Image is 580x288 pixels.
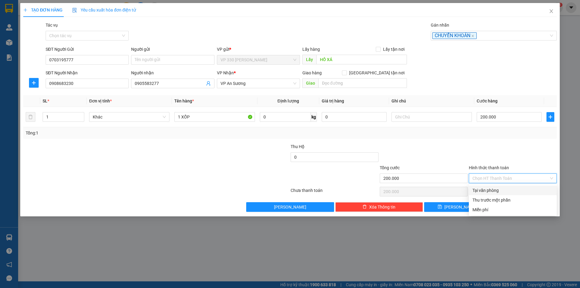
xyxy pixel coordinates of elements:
[29,78,39,88] button: plus
[543,3,560,20] button: Close
[318,78,407,88] input: Dọc đường
[549,9,554,14] span: close
[391,112,472,122] input: Ghi Chú
[89,99,112,103] span: Đơn vị tính
[26,130,224,136] div: Tổng: 1
[438,205,442,209] span: save
[389,95,474,107] th: Ghi chú
[335,202,423,212] button: deleteXóa Thông tin
[174,99,194,103] span: Tên hàng
[311,112,317,122] span: kg
[274,204,306,210] span: [PERSON_NAME]
[316,55,407,64] input: Dọc đường
[302,55,316,64] span: Lấy
[347,70,407,76] span: [GEOGRAPHIC_DATA] tận nơi
[302,78,318,88] span: Giao
[131,46,214,53] div: Người gửi
[362,205,367,209] span: delete
[444,204,477,210] span: [PERSON_NAME]
[206,81,211,86] span: user-add
[469,165,509,170] label: Hình thức thanh toán
[26,112,35,122] button: delete
[46,23,58,28] label: Tác vụ
[221,79,296,88] span: VP An Sương
[546,112,554,122] button: plus
[131,70,214,76] div: Người nhận
[217,46,300,53] div: VP gửi
[477,99,498,103] span: Cước hàng
[302,47,320,52] span: Lấy hàng
[302,70,322,75] span: Giao hàng
[217,70,234,75] span: VP Nhận
[380,165,400,170] span: Tổng cước
[46,46,129,53] div: SĐT Người Gửi
[72,8,136,12] span: Yêu cầu xuất hóa đơn điện tử
[472,187,553,194] div: Tại văn phòng
[424,202,490,212] button: save[PERSON_NAME]
[23,8,27,12] span: plus
[246,202,334,212] button: [PERSON_NAME]
[46,70,129,76] div: SĐT Người Nhận
[547,115,554,119] span: plus
[322,99,344,103] span: Giá trị hàng
[23,8,63,12] span: TẠO ĐƠN HÀNG
[472,206,553,213] div: Miễn phí
[471,34,474,37] span: close
[221,55,296,64] span: VP 330 Lê Duẫn
[278,99,299,103] span: Định lượng
[369,204,395,210] span: Xóa Thông tin
[72,8,77,13] img: icon
[432,32,477,39] span: CHUYỂN KHOẢN
[29,80,38,85] span: plus
[291,144,304,149] span: Thu Hộ
[93,112,166,121] span: Khác
[43,99,47,103] span: SL
[322,112,387,122] input: 0
[472,197,553,203] div: Thu trước một phần
[381,46,407,53] span: Lấy tận nơi
[290,187,379,198] div: Chưa thanh toán
[174,112,255,122] input: VD: Bàn, Ghế
[431,23,449,28] label: Gán nhãn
